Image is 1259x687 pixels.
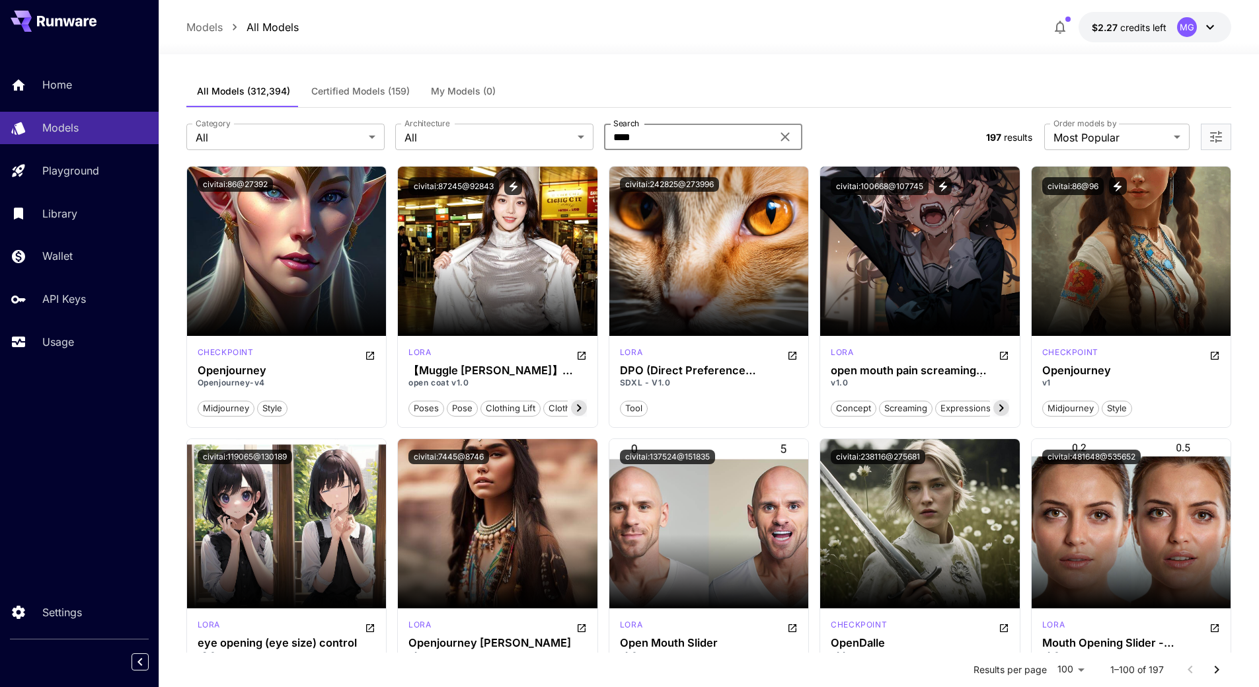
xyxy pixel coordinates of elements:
[620,619,642,635] div: SD 1.5
[1102,402,1131,415] span: style
[831,364,1009,377] h3: open mouth pain screaming shouting angry expressions | 灵魂大叫 怒吼 尖叫 痛苦
[831,377,1009,389] p: v1.0
[787,346,798,362] button: Open in CivitAI
[42,120,79,136] p: Models
[1052,660,1089,679] div: 100
[42,163,99,179] p: Playground
[620,399,648,417] button: tool
[787,619,798,635] button: Open in CivitAI
[481,402,540,415] span: clothing lift
[831,649,1009,661] p: v1.1
[447,402,477,415] span: pose
[198,346,254,358] p: checkpoint
[408,364,587,377] h3: 【Muggle [PERSON_NAME]】Open Coat 长款风衣外套
[620,346,642,358] p: lora
[186,19,223,35] p: Models
[935,399,996,417] button: expressions
[408,619,431,635] div: SD 1.5
[258,402,287,415] span: style
[620,649,798,661] p: v1.0
[973,663,1047,676] p: Results per page
[42,248,73,264] p: Wallet
[1209,346,1220,362] button: Open in CivitAI
[198,177,273,192] button: civitai:86@27392
[257,399,287,417] button: style
[247,19,299,35] p: All Models
[986,132,1001,143] span: 197
[831,450,925,464] button: civitai:238116@275681
[141,650,159,674] div: Collapse sidebar
[1053,130,1168,145] span: Most Popular
[1092,22,1120,33] span: $2.27
[1203,657,1230,683] button: Go to next page
[408,619,431,631] p: lora
[311,85,410,97] span: Certified Models (159)
[408,637,587,649] h3: Openjourney [PERSON_NAME]
[198,364,376,377] h3: Openjourney
[198,399,254,417] button: midjourney
[1110,663,1164,676] p: 1–100 of 197
[408,377,587,389] p: open coat v1.0
[447,399,478,417] button: pose
[831,177,929,195] button: civitai:100668@107745
[197,85,290,97] span: All Models (312,394)
[831,346,853,362] div: SD 1.5
[1053,118,1116,129] label: Order models by
[576,346,587,362] button: Open in CivitAI
[42,604,82,620] p: Settings
[1079,12,1231,42] button: $2.2708MG
[1042,177,1104,195] button: civitai:86@96
[620,346,642,362] div: SDXL 1.0
[1208,129,1224,145] button: Open more filters
[936,402,995,415] span: expressions
[198,637,376,649] h3: eye opening (eye size) control
[934,177,952,195] button: View trigger words
[999,619,1009,635] button: Open in CivitAI
[1042,364,1221,377] h3: Openjourney
[198,649,376,661] p: v2.0
[620,177,719,192] button: civitai:242825@273996
[196,130,363,145] span: All
[1004,132,1032,143] span: results
[576,619,587,635] button: Open in CivitAI
[1042,619,1065,635] div: Pony
[620,637,798,649] div: Open Mouth Slider
[1042,346,1098,358] p: checkpoint
[504,177,522,195] button: View trigger words
[544,402,575,415] span: cloth
[1042,619,1065,631] p: lora
[831,619,887,635] div: SDXL 1.0
[408,346,431,358] p: lora
[196,118,231,129] label: Category
[408,637,587,649] div: Openjourney Lora
[1042,637,1221,649] div: Mouth Opening Slider - Pony/SDXL
[198,402,254,415] span: midjourney
[1043,402,1098,415] span: midjourney
[1042,346,1098,362] div: SD 1.5
[404,130,572,145] span: All
[831,399,876,417] button: concept
[480,399,541,417] button: clothing lift
[1092,20,1166,34] div: $2.2708
[543,399,576,417] button: cloth
[198,450,292,464] button: civitai:119065@130189
[198,619,220,631] p: lora
[42,334,74,350] p: Usage
[408,649,587,661] p: v1
[409,402,443,415] span: poses
[620,364,798,377] div: DPO (Direct Preference Optimization) LoRA for XL and 1.5 - OpenRail++
[365,346,375,362] button: Open in CivitAI
[1109,177,1127,195] button: View trigger words
[186,19,299,35] nav: breadcrumb
[365,619,375,635] button: Open in CivitAI
[1042,399,1099,417] button: midjourney
[1209,619,1220,635] button: Open in CivitAI
[431,85,496,97] span: My Models (0)
[198,619,220,635] div: SD 1.5
[408,450,489,464] button: civitai:7445@8746
[1042,377,1221,389] p: v1
[831,619,887,631] p: checkpoint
